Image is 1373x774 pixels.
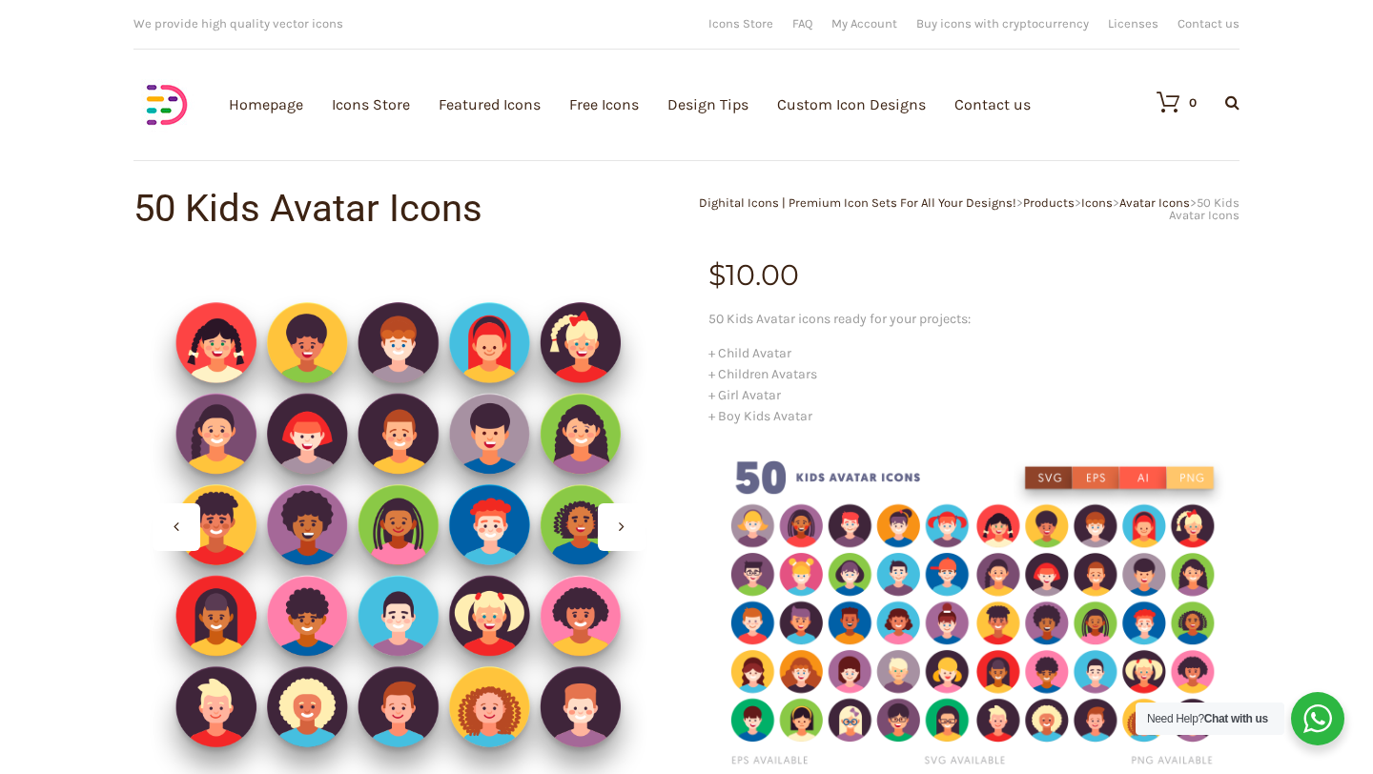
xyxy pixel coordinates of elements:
[1119,195,1190,210] a: Avatar Icons
[792,17,812,30] a: FAQ
[699,195,1016,210] a: Dighital Icons | Premium Icon Sets For All Your Designs!
[708,257,799,293] bdi: 10.00
[708,343,1240,427] p: + Child Avatar + Children Avatars + Girl Avatar + Boy Kids Avatar
[1023,195,1075,210] a: Products
[831,17,897,30] a: My Account
[686,196,1240,221] div: > > > >
[1189,96,1197,109] div: 0
[1137,91,1197,113] a: 0
[1147,712,1268,725] span: Need Help?
[708,17,773,30] a: Icons Store
[133,190,686,228] h1: 50 Kids Avatar Icons
[708,309,1240,330] p: 50 Kids Avatar icons ready for your projects:
[1169,195,1240,222] span: 50 Kids Avatar Icons
[1178,17,1240,30] a: Contact us
[1081,195,1113,210] a: Icons
[916,17,1089,30] a: Buy icons with cryptocurrency
[1204,712,1268,725] strong: Chat with us
[133,16,343,31] span: We provide high quality vector icons
[1108,17,1158,30] a: Licenses
[708,257,726,293] span: $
